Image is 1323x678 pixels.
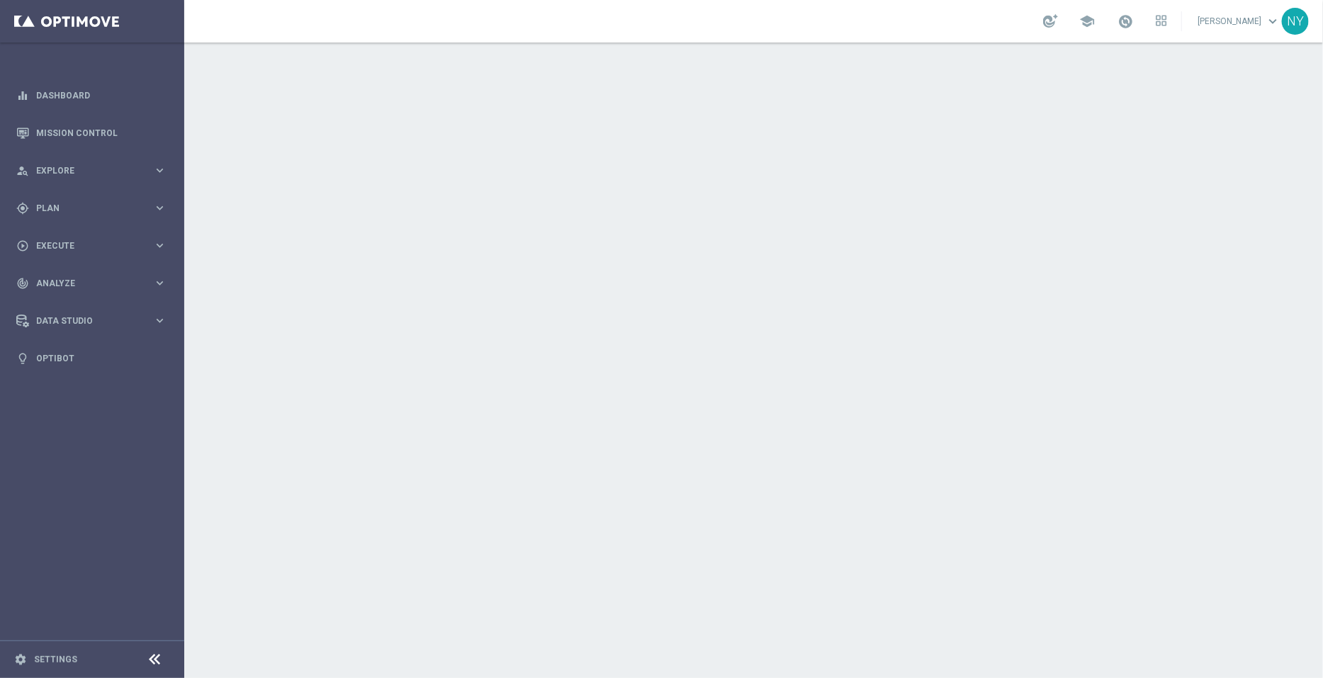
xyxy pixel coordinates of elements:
[1079,13,1095,29] span: school
[16,203,167,214] button: gps_fixed Plan keyboard_arrow_right
[16,277,29,290] i: track_changes
[16,90,167,101] button: equalizer Dashboard
[16,315,167,327] button: Data Studio keyboard_arrow_right
[16,89,29,102] i: equalizer
[16,164,29,177] i: person_search
[1282,8,1309,35] div: NY
[16,77,167,114] div: Dashboard
[1265,13,1280,29] span: keyboard_arrow_down
[16,277,153,290] div: Analyze
[16,202,29,215] i: gps_fixed
[36,242,153,250] span: Execute
[153,239,167,252] i: keyboard_arrow_right
[16,353,167,364] button: lightbulb Optibot
[16,278,167,289] button: track_changes Analyze keyboard_arrow_right
[153,201,167,215] i: keyboard_arrow_right
[34,655,77,664] a: Settings
[16,352,29,365] i: lightbulb
[1196,11,1282,32] a: [PERSON_NAME]keyboard_arrow_down
[36,204,153,213] span: Plan
[16,114,167,152] div: Mission Control
[153,276,167,290] i: keyboard_arrow_right
[16,315,153,327] div: Data Studio
[16,239,29,252] i: play_circle_outline
[36,279,153,288] span: Analyze
[36,166,153,175] span: Explore
[36,77,167,114] a: Dashboard
[14,653,27,666] i: settings
[16,128,167,139] button: Mission Control
[16,239,153,252] div: Execute
[153,314,167,327] i: keyboard_arrow_right
[153,164,167,177] i: keyboard_arrow_right
[16,164,153,177] div: Explore
[36,114,167,152] a: Mission Control
[36,317,153,325] span: Data Studio
[16,339,167,377] div: Optibot
[36,339,167,377] a: Optibot
[16,165,167,176] button: person_search Explore keyboard_arrow_right
[16,202,153,215] div: Plan
[16,240,167,252] button: play_circle_outline Execute keyboard_arrow_right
